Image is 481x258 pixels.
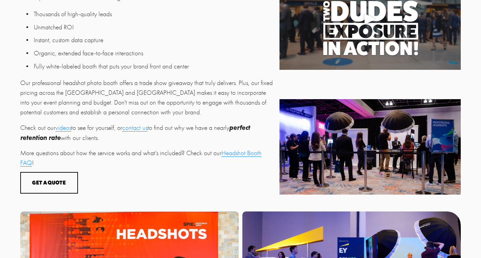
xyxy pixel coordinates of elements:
p: Unmatched ROI [34,23,276,32]
p: Thousands of high-quality leads [34,9,276,19]
p: Our professional headshot photo booth offers a trade show giveaway that truly delivers. Plus, our... [20,78,276,118]
a: videos [55,124,71,132]
p: Instant, custom data capture [34,35,276,45]
p: Fully white-labeled booth that puts your brand front and center [34,62,276,71]
div: Play [362,11,378,27]
p: More questions about how the service works and what’s included? Check out our ! [20,148,276,168]
p: Check out our to see for yourself, or to find out why we have a nearly with our clients. [20,123,276,143]
a: contact us [122,124,148,132]
button: Get a Quote [20,172,78,194]
p: Organic, extended face-to-face interactions [34,49,276,58]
